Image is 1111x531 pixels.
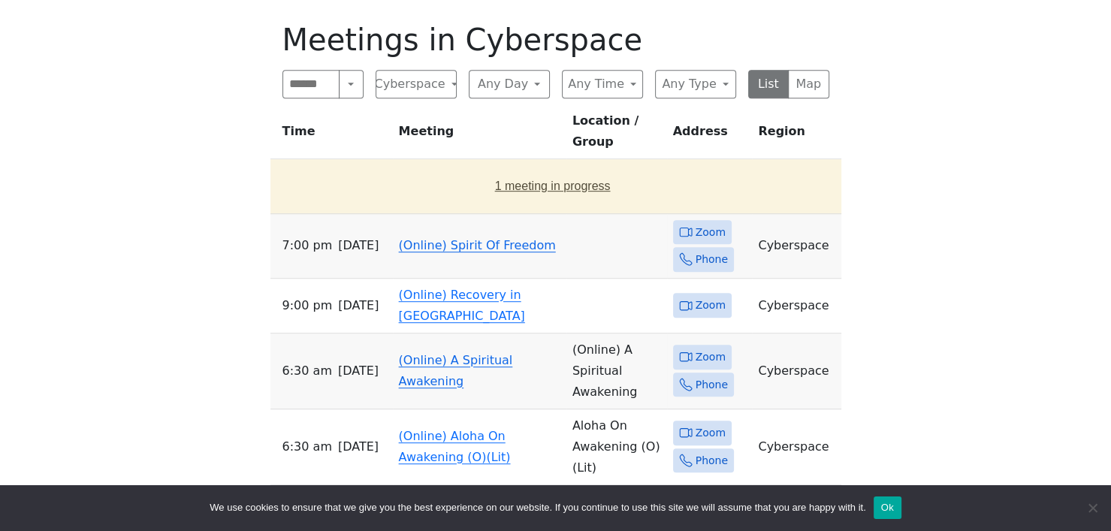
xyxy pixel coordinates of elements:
[282,436,332,457] span: 6:30 AM
[655,70,736,98] button: Any Type
[748,70,789,98] button: List
[667,110,753,159] th: Address
[752,214,841,279] td: Cyberspace
[566,409,667,485] td: Aloha On Awakening (O) (Lit)
[696,376,728,394] span: Phone
[376,70,457,98] button: Cyberspace
[469,70,550,98] button: Any Day
[788,70,829,98] button: Map
[338,295,379,316] span: [DATE]
[696,296,726,315] span: Zoom
[282,70,340,98] input: Search
[276,165,829,207] button: 1 meeting in progress
[752,279,841,333] td: Cyberspace
[282,361,332,382] span: 6:30 AM
[696,223,726,242] span: Zoom
[393,110,566,159] th: Meeting
[282,295,333,316] span: 9:00 PM
[210,500,865,515] span: We use cookies to ensure that we give you the best experience on our website. If you continue to ...
[270,110,393,159] th: Time
[752,333,841,409] td: Cyberspace
[282,22,829,58] h1: Meetings in Cyberspace
[874,496,901,519] button: Ok
[696,424,726,442] span: Zoom
[562,70,643,98] button: Any Time
[399,429,511,464] a: (Online) Aloha On Awakening (O)(Lit)
[399,288,525,323] a: (Online) Recovery in [GEOGRAPHIC_DATA]
[752,409,841,485] td: Cyberspace
[696,250,728,269] span: Phone
[338,235,379,256] span: [DATE]
[338,361,379,382] span: [DATE]
[338,436,379,457] span: [DATE]
[566,110,667,159] th: Location / Group
[339,70,363,98] button: Search
[696,348,726,367] span: Zoom
[696,451,728,470] span: Phone
[399,353,513,388] a: (Online) A Spiritual Awakening
[752,110,841,159] th: Region
[282,235,333,256] span: 7:00 PM
[1085,500,1100,515] span: No
[399,238,556,252] a: (Online) Spirit Of Freedom
[566,333,667,409] td: (Online) A Spiritual Awakening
